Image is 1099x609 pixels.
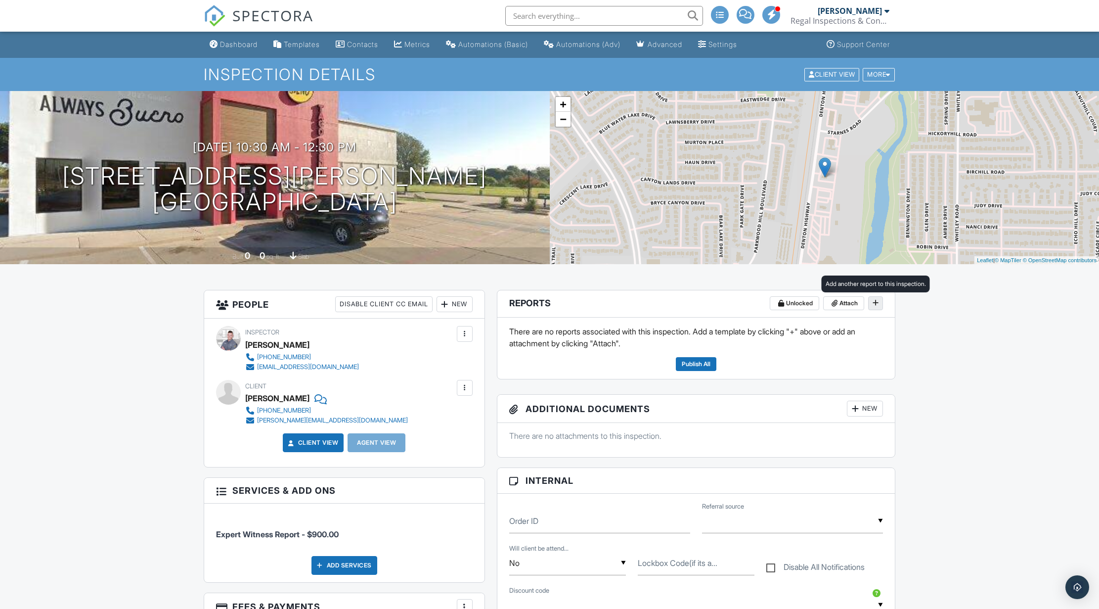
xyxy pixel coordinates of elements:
[220,40,258,48] div: Dashboard
[638,551,754,575] input: Lockbox Code(if its a manual lockbox)
[284,40,320,48] div: Templates
[442,36,532,54] a: Automations (Basic)
[863,68,895,81] div: More
[509,586,549,595] label: Discount code
[204,478,484,504] h3: Services & Add ons
[638,558,717,568] label: Lockbox Code(if its a manual lockbox)
[458,40,528,48] div: Automations (Basic)
[556,40,620,48] div: Automations (Adv)
[509,430,883,441] p: There are no attachments to this inspection.
[257,417,408,424] div: [PERSON_NAME][EMAIL_ADDRESS][DOMAIN_NAME]
[390,36,434,54] a: Metrics
[257,363,359,371] div: [EMAIL_ADDRESS][DOMAIN_NAME]
[632,36,686,54] a: Advanced
[977,257,993,263] a: Leaflet
[509,515,538,526] label: Order ID
[245,328,279,336] span: Inspector
[497,395,895,423] h3: Additional Documents
[245,406,408,416] a: [PHONE_NUMBER]
[193,141,356,154] h3: [DATE] 10:30 am - 12:30 pm
[437,296,473,312] div: New
[540,36,624,54] a: Automations (Advanced)
[245,362,359,372] a: [EMAIL_ADDRESS][DOMAIN_NAME]
[269,36,324,54] a: Templates
[216,529,339,539] span: Expert Witness Report - $900.00
[648,40,682,48] div: Advanced
[509,544,569,553] label: Will client be attending?
[245,382,266,390] span: Client
[556,97,571,112] a: Zoom in
[204,290,484,319] h3: People
[206,36,262,54] a: Dashboard
[995,257,1021,263] a: © MapTiler
[298,253,309,260] span: slab
[245,337,309,352] div: [PERSON_NAME]
[332,36,382,54] a: Contacts
[803,70,862,78] a: Client View
[216,511,473,548] li: Service: Expert Witness Report
[245,416,408,425] a: [PERSON_NAME][EMAIL_ADDRESS][DOMAIN_NAME]
[257,353,311,361] div: [PHONE_NUMBER]
[847,401,883,417] div: New
[311,556,377,575] div: Add Services
[245,352,359,362] a: [PHONE_NUMBER]
[404,40,430,48] div: Metrics
[335,296,433,312] div: Disable Client CC Email
[245,391,309,406] div: [PERSON_NAME]
[837,40,890,48] div: Support Center
[204,66,896,83] h1: Inspection Details
[204,13,313,34] a: SPECTORA
[232,5,313,26] span: SPECTORA
[266,253,280,260] span: sq. ft.
[818,6,882,16] div: [PERSON_NAME]
[974,256,1099,265] div: |
[694,36,741,54] a: Settings
[1023,257,1097,263] a: © OpenStreetMap contributors
[1065,575,1089,599] div: Open Intercom Messenger
[232,253,243,260] span: Built
[347,40,378,48] div: Contacts
[497,468,895,494] h3: Internal
[556,112,571,127] a: Zoom out
[708,40,737,48] div: Settings
[766,562,865,575] label: Disable All Notifications
[804,68,859,81] div: Client View
[505,6,703,26] input: Search everything...
[62,163,487,216] h1: [STREET_ADDRESS][PERSON_NAME] [GEOGRAPHIC_DATA]
[702,502,744,511] label: Referral source
[791,16,889,26] div: Regal Inspections & Consulting
[260,250,265,261] div: 0
[245,250,250,261] div: 0
[823,36,894,54] a: Support Center
[204,5,225,27] img: The Best Home Inspection Software - Spectora
[257,407,311,415] div: [PHONE_NUMBER]
[286,438,339,448] a: Client View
